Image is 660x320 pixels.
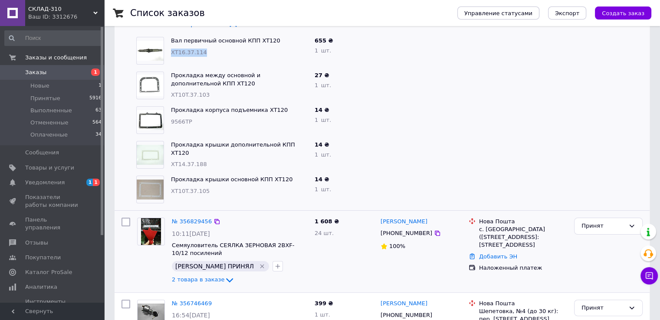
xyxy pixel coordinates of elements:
span: 1 [93,179,100,186]
a: Семяуловитель СЕЯЛКА ЗЕРНОВАЯ 2BXF-10/12 посилений [172,242,294,257]
img: Фото товару [137,41,164,61]
span: 24 шт. [315,230,334,236]
span: Выполненные [30,107,72,114]
span: 10:11[DATE] [172,230,210,237]
a: [PERSON_NAME] [381,300,427,308]
span: 63 [95,107,102,114]
span: XT16.37.114 [171,49,207,56]
a: Создать заказ [586,10,651,16]
span: Заказы и сообщения [25,54,87,62]
div: Наложенный платеж [479,264,567,272]
span: 16:54[DATE] [172,312,210,319]
input: Поиск [4,30,102,46]
div: Принят [581,222,625,231]
span: 2 товара в заказе [172,277,224,283]
a: Прокладка крышки основной КПП XT120 [171,176,292,183]
span: XT10T.37.103 [171,91,210,98]
a: Вал первичный основной КПП XT120 [171,37,280,44]
button: Создать заказ [595,7,651,20]
a: Прокладка корпуса подъемника XT120 [171,107,288,113]
span: Каталог ProSale [25,268,72,276]
img: Фото товару [137,180,164,200]
span: 1 [99,82,102,90]
a: Фото товару [137,218,165,245]
span: 564 [92,119,102,127]
a: № 356829456 [172,218,212,225]
span: Инструменты вебмастера и SEO [25,298,80,313]
span: 1 шт. [315,186,331,193]
span: Панель управления [25,216,80,232]
img: Фото товару [137,75,164,96]
span: 1 шт. [315,82,331,88]
span: Аналитика [25,283,57,291]
span: 1 шт. [315,311,330,318]
span: 14 ₴ [315,141,329,148]
span: 34 [95,131,102,139]
span: 1 [91,69,100,76]
span: 14 ₴ [315,107,329,113]
div: Нова Пошта [479,218,567,225]
span: Оплаченные [30,131,68,139]
span: 9566ТР [171,118,192,125]
button: Чат с покупателем [640,267,658,284]
span: 1 шт. [315,47,331,54]
svg: Удалить метку [259,263,266,270]
img: Фото товару [137,145,164,165]
span: 1 шт. [315,117,331,123]
span: 5 товаров в заказе [172,21,228,28]
a: 2 товара в заказе [172,276,235,283]
span: 14 ₴ [315,176,329,183]
span: Управление статусами [464,10,532,16]
div: Ваш ID: 3312676 [28,13,104,21]
span: Принятые [30,95,60,102]
button: Управление статусами [457,7,539,20]
span: Отмененные [30,119,68,127]
span: 1 608 ₴ [315,218,339,225]
button: Экспорт [548,7,586,20]
h1: Список заказов [130,8,205,18]
div: Принят [581,304,625,313]
span: 399 ₴ [315,300,333,307]
img: Фото товару [141,218,161,245]
div: Нова Пошта [479,300,567,307]
span: Новые [30,82,49,90]
span: Создать заказ [602,10,644,16]
span: 655 ₴ [315,37,333,44]
a: № 356746469 [172,300,212,307]
a: [PERSON_NAME] [381,218,427,226]
span: Товары и услуги [25,164,74,172]
span: 27 ₴ [315,72,329,78]
a: Добавить ЭН [479,253,517,260]
span: 5916 [89,95,102,102]
a: Прокладка между основной и дополнительной КПП XT120 [171,72,260,87]
span: 1 [86,179,93,186]
a: Прокладка крышки дополнительной КПП XT120 [171,141,295,156]
span: Сообщения [25,149,59,157]
span: 100% [389,243,405,249]
span: XT14.37.188 [171,161,207,167]
span: СКЛАД-310 [28,5,93,13]
span: Экспорт [555,10,579,16]
a: 5 товаров в заказе [172,21,238,27]
span: 1 шт. [315,151,331,158]
span: XT10T.37.105 [171,188,210,194]
span: Уведомления [25,179,65,186]
span: Заказы [25,69,46,76]
span: Покупатели [25,254,61,261]
span: Показатели работы компании [25,193,80,209]
div: с. [GEOGRAPHIC_DATA] ([STREET_ADDRESS]: [STREET_ADDRESS] [479,225,567,249]
img: Фото товару [137,110,164,130]
span: Отзывы [25,239,48,247]
div: [PHONE_NUMBER] [379,228,434,239]
span: [PERSON_NAME] ПРИНЯЛ [175,263,254,270]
